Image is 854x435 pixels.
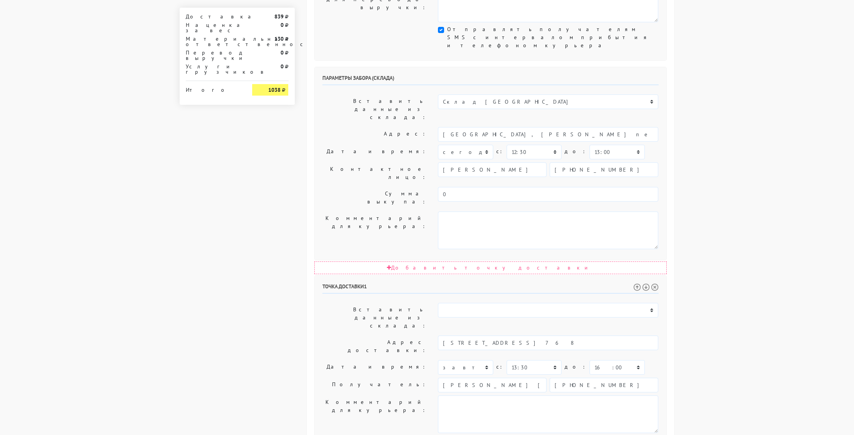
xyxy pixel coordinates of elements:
label: Адрес доставки: [317,336,433,357]
div: Доставка [180,14,247,19]
h6: Параметры забора (склада) [322,75,659,85]
div: Добавить точку доставки [314,261,667,274]
strong: 130 [274,35,284,42]
div: Материальная ответственность [180,36,247,47]
label: c: [496,145,504,158]
label: Дата и время: [317,360,433,375]
label: Вставить данные из склада: [317,94,433,124]
strong: 0 [281,63,284,70]
input: Имя [438,378,547,392]
strong: 1038 [268,86,281,93]
input: Имя [438,162,547,177]
label: Получатель: [317,378,433,392]
label: Вставить данные из склада: [317,303,433,332]
strong: 839 [274,13,284,20]
div: Перевод выручки [180,50,247,61]
label: Сумма выкупа: [317,187,433,208]
span: 1 [364,283,367,290]
label: Комментарий для курьера: [317,395,433,433]
strong: 0 [281,22,284,28]
label: c: [496,360,504,374]
strong: 0 [281,49,284,56]
label: Дата и время: [317,145,433,159]
label: Комментарий для курьера: [317,212,433,249]
label: Адрес: [317,127,433,142]
input: Телефон [550,378,658,392]
label: до: [565,360,586,374]
h6: Точка доставки [322,283,659,294]
div: Итого [186,84,241,93]
div: Услуги грузчиков [180,64,247,74]
label: Отправлять получателям SMS с интервалом прибытия и телефоном курьера [447,25,658,50]
label: Контактное лицо: [317,162,433,184]
label: до: [565,145,586,158]
div: Наценка за вес [180,22,247,33]
input: Телефон [550,162,658,177]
